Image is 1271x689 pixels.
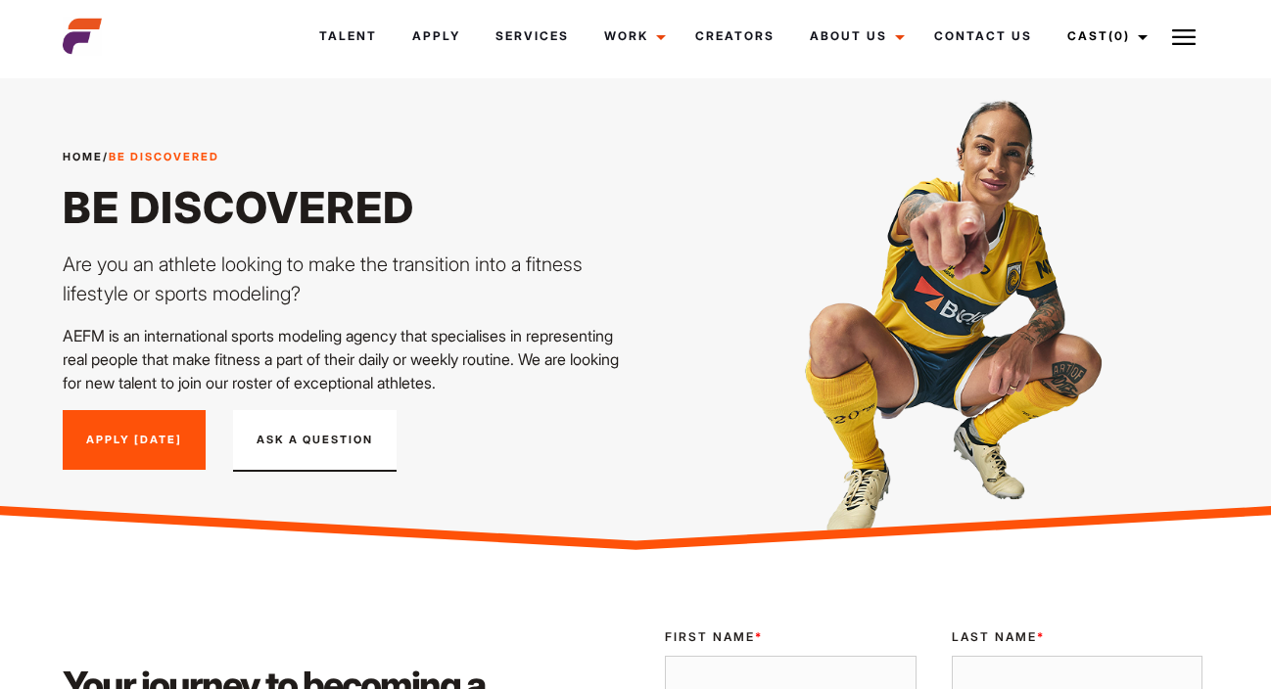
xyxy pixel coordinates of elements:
[1050,10,1159,63] a: Cast(0)
[587,10,678,63] a: Work
[678,10,792,63] a: Creators
[952,628,1203,646] label: Last Name
[665,628,917,646] label: First Name
[478,10,587,63] a: Services
[63,324,624,394] p: AEFM is an international sports modeling agency that specialises in representing real people that...
[63,181,624,234] h1: Be Discovered
[63,250,624,308] p: Are you an athlete looking to make the transition into a fitness lifestyle or sports modeling?
[1108,28,1130,43] span: (0)
[63,410,206,471] a: Apply [DATE]
[917,10,1050,63] a: Contact Us
[395,10,478,63] a: Apply
[302,10,395,63] a: Talent
[63,150,103,163] a: Home
[63,17,102,56] img: cropped-aefm-brand-fav-22-square.png
[1172,25,1196,49] img: Burger icon
[109,150,219,163] strong: Be Discovered
[792,10,917,63] a: About Us
[63,149,219,165] span: /
[233,410,397,473] button: Ask A Question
